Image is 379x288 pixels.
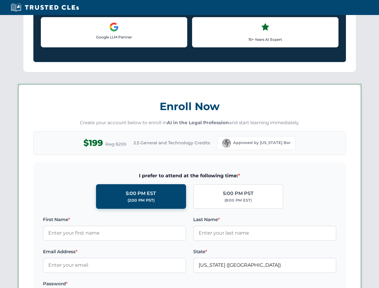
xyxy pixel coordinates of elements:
label: Password [43,280,186,287]
div: 5:00 PM PST [223,190,254,197]
p: Create your account below to enroll in and start learning immediately. [33,119,346,126]
input: Enter your first name [43,226,186,241]
span: Reg $299 [105,141,126,148]
strong: AI in the Legal Profession [167,120,229,125]
div: 5:00 PM EST [126,190,156,197]
h3: Enroll Now [33,97,346,116]
img: Florida Bar [222,139,231,147]
input: Enter your last name [193,226,336,241]
span: 2.5 General and Technology Credits [134,139,210,146]
span: Approved by [US_STATE] Bar [233,140,290,146]
img: Google [109,22,119,32]
span: $199 [83,136,103,150]
input: Florida (FL) [193,258,336,273]
img: Trusted CLEs [9,3,81,12]
div: (2:00 PM PST) [128,197,155,203]
label: Email Address [43,248,186,255]
div: (8:00 PM EST) [224,197,252,203]
label: Last Name [193,216,336,223]
p: 15+ Years AI Expert [197,37,333,42]
span: I prefer to attend at the following time: [43,172,336,180]
p: Google LLM Partner [46,34,182,40]
label: State [193,248,336,255]
input: Enter your email [43,258,186,273]
label: First Name [43,216,186,223]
